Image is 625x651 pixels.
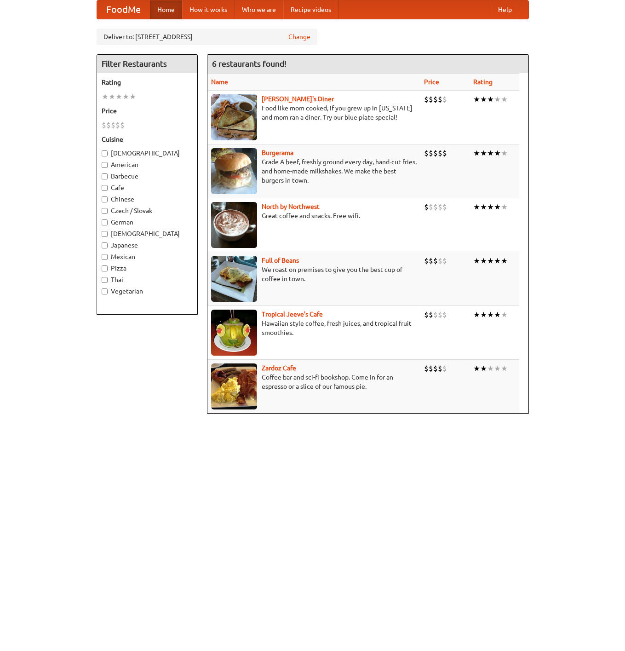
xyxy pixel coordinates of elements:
[102,149,193,158] label: [DEMOGRAPHIC_DATA]
[102,172,193,181] label: Barbecue
[102,241,193,250] label: Japanese
[211,157,417,185] p: Grade A beef, freshly ground every day, hand-cut fries, and home-made milkshakes. We make the bes...
[438,256,442,266] li: $
[433,202,438,212] li: $
[442,94,447,104] li: $
[501,94,508,104] li: ★
[433,310,438,320] li: $
[102,173,108,179] input: Barbecue
[480,256,487,266] li: ★
[129,92,136,102] li: ★
[487,202,494,212] li: ★
[262,257,299,264] a: Full of Beans
[150,0,182,19] a: Home
[102,287,193,296] label: Vegetarian
[111,120,115,130] li: $
[438,148,442,158] li: $
[424,202,429,212] li: $
[473,78,493,86] a: Rating
[102,120,106,130] li: $
[122,92,129,102] li: ★
[102,106,193,115] h5: Price
[102,252,193,261] label: Mexican
[480,363,487,374] li: ★
[494,256,501,266] li: ★
[473,310,480,320] li: ★
[102,196,108,202] input: Chinese
[438,94,442,104] li: $
[491,0,519,19] a: Help
[487,94,494,104] li: ★
[429,310,433,320] li: $
[102,185,108,191] input: Cafe
[262,149,293,156] b: Burgerama
[433,256,438,266] li: $
[97,29,317,45] div: Deliver to: [STREET_ADDRESS]
[494,94,501,104] li: ★
[182,0,235,19] a: How it works
[102,92,109,102] li: ★
[424,78,439,86] a: Price
[501,148,508,158] li: ★
[442,310,447,320] li: $
[424,310,429,320] li: $
[442,202,447,212] li: $
[473,148,480,158] li: ★
[494,310,501,320] li: ★
[211,256,257,302] img: beans.jpg
[442,256,447,266] li: $
[433,94,438,104] li: $
[211,319,417,337] p: Hawaiian style coffee, fresh juices, and tropical fruit smoothies.
[211,363,257,409] img: zardoz.jpg
[429,256,433,266] li: $
[262,203,320,210] a: North by Northwest
[424,148,429,158] li: $
[102,162,108,168] input: American
[211,373,417,391] p: Coffee bar and sci-fi bookshop. Come in for an espresso or a slice of our famous pie.
[473,94,480,104] li: ★
[262,364,296,372] a: Zardoz Cafe
[102,229,193,238] label: [DEMOGRAPHIC_DATA]
[480,148,487,158] li: ★
[442,148,447,158] li: $
[211,148,257,194] img: burgerama.jpg
[442,363,447,374] li: $
[438,310,442,320] li: $
[424,363,429,374] li: $
[494,363,501,374] li: ★
[438,202,442,212] li: $
[438,363,442,374] li: $
[115,120,120,130] li: $
[102,208,108,214] input: Czech / Slovak
[501,202,508,212] li: ★
[424,256,429,266] li: $
[429,202,433,212] li: $
[211,104,417,122] p: Food like mom cooked, if you grew up in [US_STATE] and mom ran a diner. Try our blue plate special!
[102,195,193,204] label: Chinese
[501,310,508,320] li: ★
[487,256,494,266] li: ★
[102,288,108,294] input: Vegetarian
[211,94,257,140] img: sallys.jpg
[102,219,108,225] input: German
[262,311,323,318] a: Tropical Jeeve's Cafe
[102,265,108,271] input: Pizza
[102,254,108,260] input: Mexican
[501,363,508,374] li: ★
[288,32,310,41] a: Change
[473,256,480,266] li: ★
[262,95,334,103] b: [PERSON_NAME]'s Diner
[480,94,487,104] li: ★
[424,94,429,104] li: $
[211,310,257,356] img: jeeves.jpg
[120,120,125,130] li: $
[102,242,108,248] input: Japanese
[283,0,338,19] a: Recipe videos
[429,148,433,158] li: $
[473,363,480,374] li: ★
[102,135,193,144] h5: Cuisine
[102,160,193,169] label: American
